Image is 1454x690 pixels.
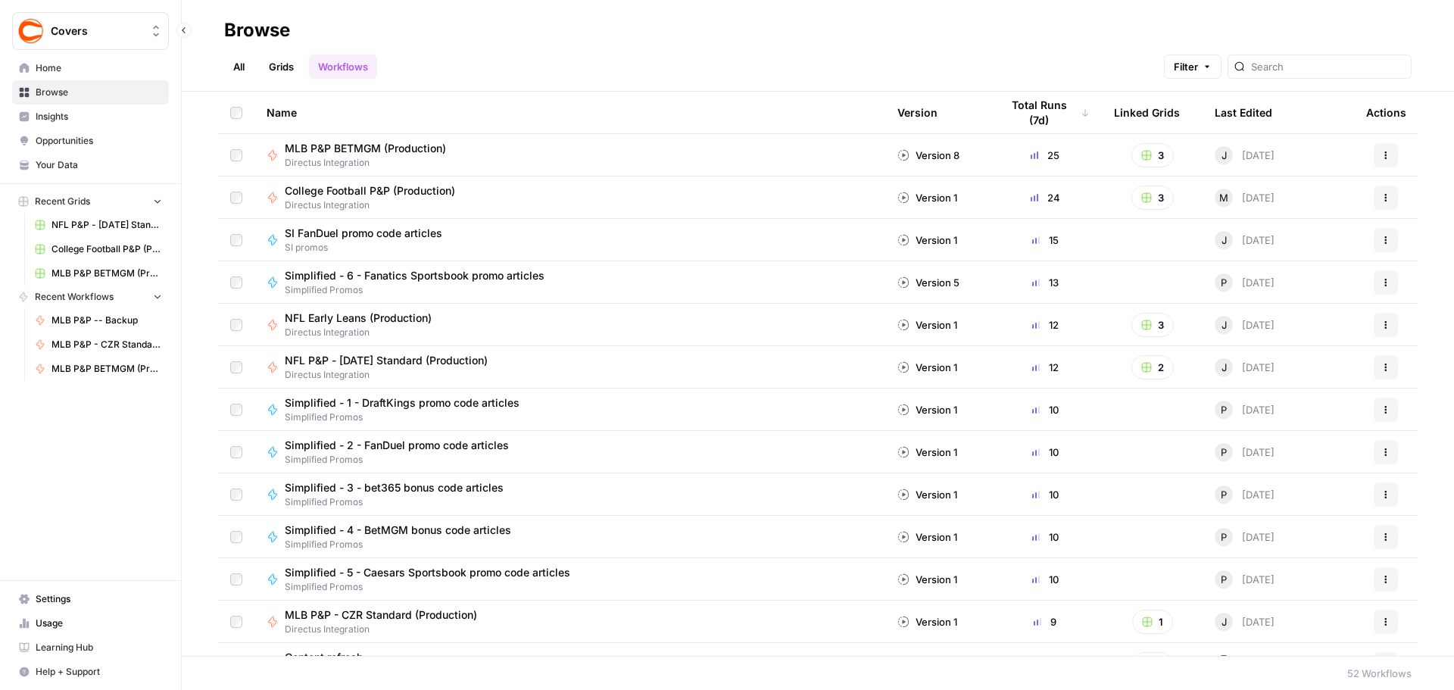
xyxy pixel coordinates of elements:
[12,153,169,177] a: Your Data
[1215,485,1275,504] div: [DATE]
[1000,92,1090,133] div: Total Runs (7d)
[51,242,162,256] span: College Football P&P (Production) Grid (1)
[267,438,873,467] a: Simplified - 2 - FanDuel promo code articlesSimplified Promos
[1132,652,1173,676] button: 1
[1215,92,1272,133] div: Last Edited
[285,411,532,424] span: Simplified Promos
[1221,275,1227,290] span: P
[285,623,489,636] span: Directus Integration
[1221,572,1227,587] span: P
[1215,655,1275,673] div: [DATE]
[897,360,957,375] div: Version 1
[267,268,873,297] a: Simplified - 6 - Fanatics Sportsbook promo articlesSimplified Promos
[12,635,169,660] a: Learning Hub
[285,141,446,156] span: MLB P&P BETMGM (Production)
[267,395,873,424] a: Simplified - 1 - DraftKings promo code articlesSimplified Promos
[1215,146,1275,164] div: [DATE]
[309,55,377,79] a: Workflows
[36,134,162,148] span: Opportunities
[897,445,957,460] div: Version 1
[267,523,873,551] a: Simplified - 4 - BetMGM bonus code articlesSimplified Promos
[1132,610,1173,634] button: 1
[285,453,521,467] span: Simplified Promos
[1251,59,1405,74] input: Search
[897,529,957,545] div: Version 1
[36,665,162,679] span: Help + Support
[1222,614,1227,629] span: J
[285,607,477,623] span: MLB P&P - CZR Standard (Production)
[897,614,957,629] div: Version 1
[1000,445,1090,460] div: 10
[1215,570,1275,589] div: [DATE]
[1131,143,1174,167] button: 3
[1000,572,1090,587] div: 10
[285,198,467,212] span: Directus Integration
[897,402,957,417] div: Version 1
[12,105,169,129] a: Insights
[28,261,169,286] a: MLB P&P BETMGM (Production) Grid (1)
[36,592,162,606] span: Settings
[285,523,511,538] span: Simplified - 4 - BetMGM bonus code articles
[897,317,957,333] div: Version 1
[1215,613,1275,631] div: [DATE]
[1000,360,1090,375] div: 12
[1000,529,1090,545] div: 10
[285,368,500,382] span: Directus Integration
[1366,92,1406,133] div: Actions
[12,56,169,80] a: Home
[36,641,162,654] span: Learning Hub
[285,495,516,509] span: Simplified Promos
[224,18,290,42] div: Browse
[1131,355,1174,379] button: 2
[285,480,504,495] span: Simplified - 3 - bet365 bonus code articles
[1131,313,1174,337] button: 3
[285,438,509,453] span: Simplified - 2 - FanDuel promo code articles
[1000,317,1090,333] div: 12
[285,283,557,297] span: Simplified Promos
[1215,316,1275,334] div: [DATE]
[1131,186,1174,210] button: 3
[17,17,45,45] img: Covers Logo
[285,326,444,339] span: Directus Integration
[1000,487,1090,502] div: 10
[897,92,938,133] div: Version
[267,607,873,636] a: MLB P&P - CZR Standard (Production)Directus Integration
[35,195,90,208] span: Recent Grids
[285,580,582,594] span: Simplified Promos
[35,290,114,304] span: Recent Workflows
[12,587,169,611] a: Settings
[36,158,162,172] span: Your Data
[1000,614,1090,629] div: 9
[267,141,873,170] a: MLB P&P BETMGM (Production)Directus Integration
[51,338,162,351] span: MLB P&P - CZR Standard (Production)
[267,311,873,339] a: NFL Early Leans (Production)Directus Integration
[285,183,455,198] span: College Football P&P (Production)
[28,308,169,333] a: MLB P&P -- Backup
[1215,443,1275,461] div: [DATE]
[1222,148,1227,163] span: J
[1221,487,1227,502] span: P
[1215,528,1275,546] div: [DATE]
[285,538,523,551] span: Simplified Promos
[1222,360,1227,375] span: J
[897,275,959,290] div: Version 5
[12,129,169,153] a: Opportunities
[1000,275,1090,290] div: 13
[267,226,873,254] a: SI FanDuel promo code articlesSI promos
[28,213,169,237] a: NFL P&P - [DATE] Standard (Production) Grid (1)
[267,183,873,212] a: College Football P&P (Production)Directus Integration
[1221,445,1227,460] span: P
[51,267,162,280] span: MLB P&P BETMGM (Production) Grid (1)
[1347,666,1412,681] div: 52 Workflows
[28,357,169,381] a: MLB P&P BETMGM (Production)
[1000,190,1090,205] div: 24
[51,218,162,232] span: NFL P&P - [DATE] Standard (Production) Grid (1)
[1000,233,1090,248] div: 15
[1219,190,1228,205] span: M
[285,565,570,580] span: Simplified - 5 - Caesars Sportsbook promo code articles
[1222,233,1227,248] span: J
[897,572,957,587] div: Version 1
[12,190,169,213] button: Recent Grids
[1164,55,1222,79] button: Filter
[51,362,162,376] span: MLB P&P BETMGM (Production)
